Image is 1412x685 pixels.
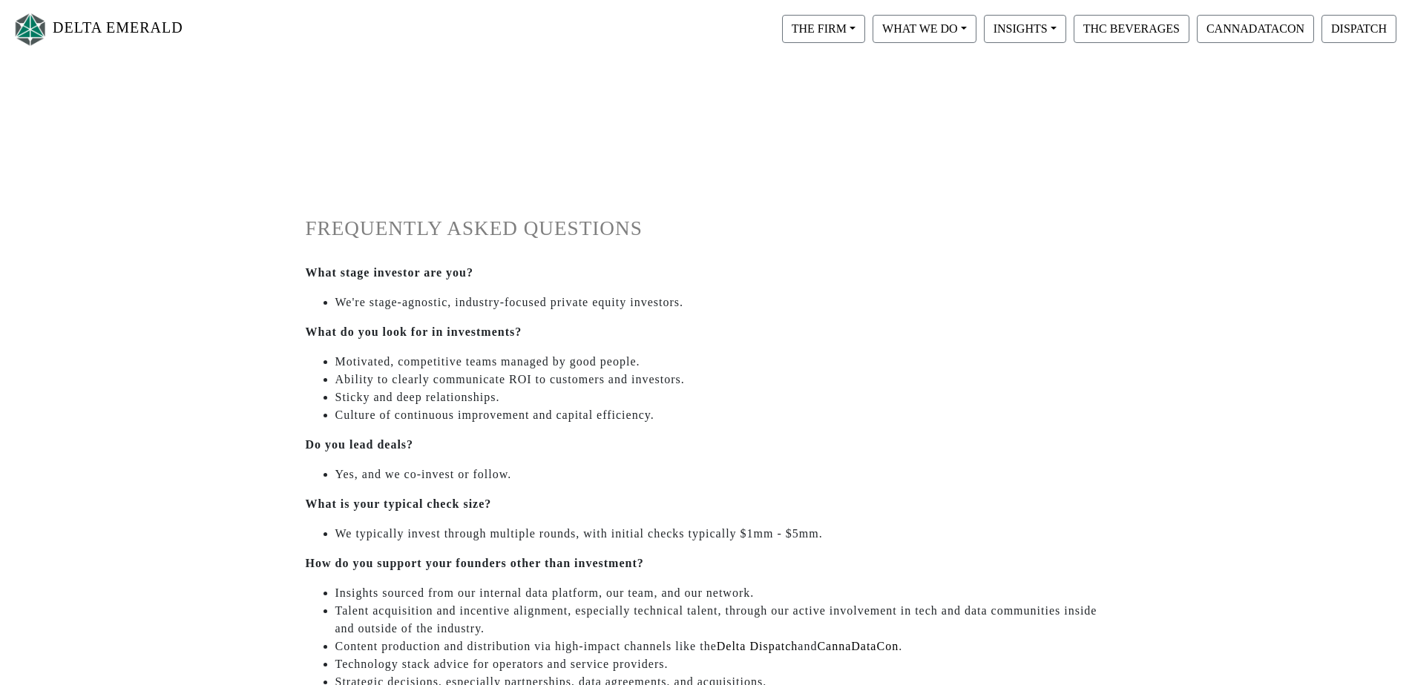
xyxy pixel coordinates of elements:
strong: What stage investor are you? [306,266,474,279]
button: INSIGHTS [984,15,1066,43]
li: Insights sourced from our internal data platform, our team, and our network. [335,584,1107,602]
strong: How do you support your founders other than investment? [306,557,644,569]
a: THC BEVERAGES [1070,21,1193,34]
li: Culture of continuous improvement and capital efficiency. [335,406,1107,424]
li: Ability to clearly communicate ROI to customers and investors. [335,371,1107,388]
li: Content production and distribution via high-impact channels like the and . [335,638,1107,655]
strong: What is your typical check size? [306,497,492,510]
li: Technology stack advice for operators and service providers. [335,655,1107,673]
button: THE FIRM [782,15,865,43]
button: THC BEVERAGES [1074,15,1189,43]
a: DELTA EMERALD [12,6,183,53]
a: Delta Dispatch [717,640,798,652]
a: CANNADATACON [1193,21,1318,34]
strong: What do you look for in investments? [306,325,522,338]
li: Motivated, competitive teams managed by good people. [335,353,1107,371]
li: Sticky and deep relationships. [335,388,1107,406]
li: We typically invest through multiple rounds, with initial checks typically $1mm - $5mm. [335,525,1107,543]
h1: FREQUENTLY ASKED QUESTIONS [306,216,1107,241]
img: Logo [12,10,49,49]
li: Talent acquisition and incentive alignment, especially technical talent, through our active invol... [335,602,1107,638]
a: CannaDataCon [817,640,899,652]
strong: Do you lead deals? [306,438,414,451]
button: DISPATCH [1321,15,1396,43]
button: CANNADATACON [1197,15,1314,43]
button: WHAT WE DO [873,15,976,43]
a: DISPATCH [1318,21,1400,34]
li: We're stage-agnostic, industry-focused private equity investors. [335,294,1107,311]
li: Yes, and we co-invest or follow. [335,466,1107,483]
